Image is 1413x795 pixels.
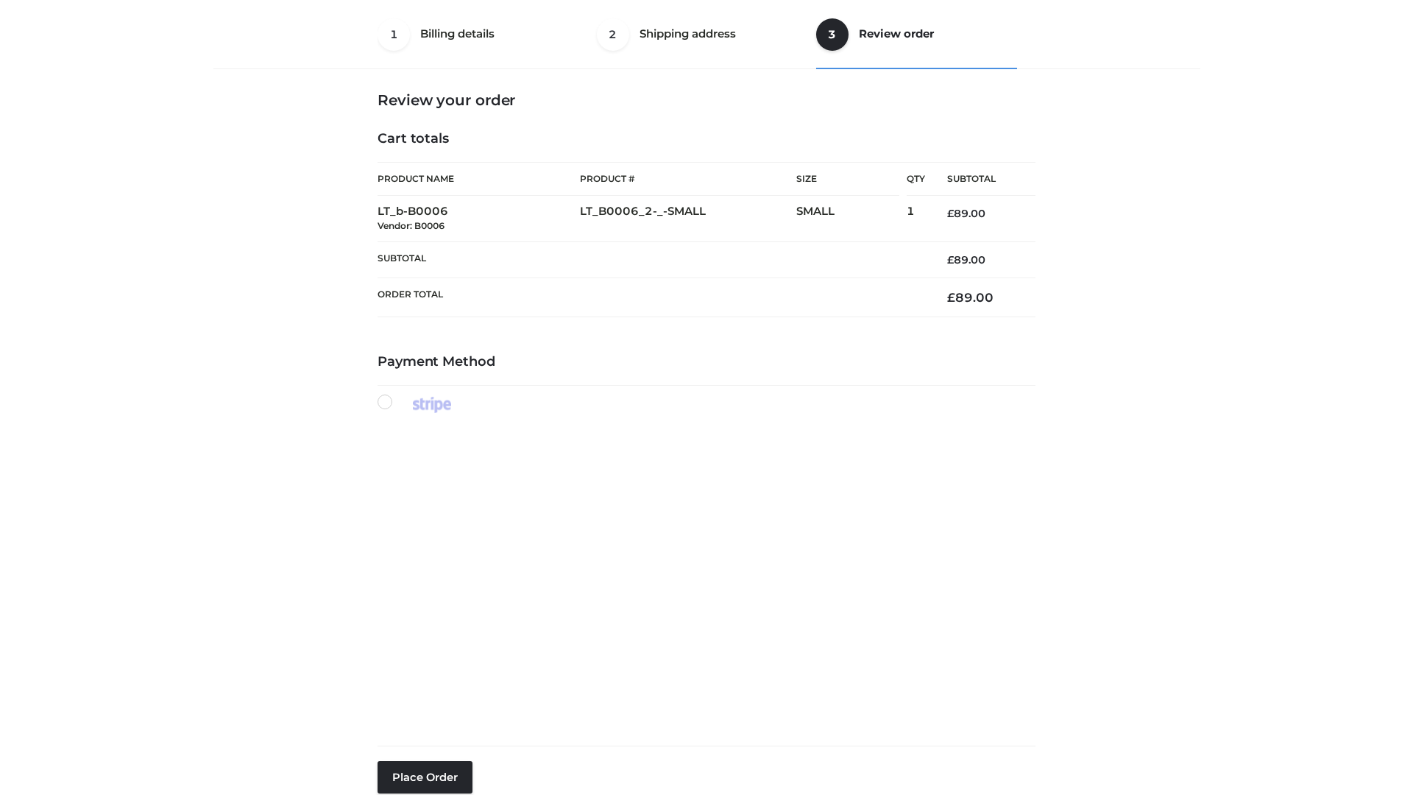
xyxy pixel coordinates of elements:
span: £ [947,290,955,305]
th: Qty [907,162,925,196]
h3: Review your order [378,91,1035,109]
small: Vendor: B0006 [378,220,445,231]
bdi: 89.00 [947,207,985,220]
td: LT_b-B0006 [378,196,580,242]
th: Subtotal [925,163,1035,196]
th: Size [796,163,899,196]
th: Product Name [378,162,580,196]
th: Subtotal [378,241,925,278]
bdi: 89.00 [947,253,985,266]
h4: Payment Method [378,354,1035,370]
td: 1 [907,196,925,242]
span: £ [947,207,954,220]
td: LT_B0006_2-_-SMALL [580,196,796,242]
td: SMALL [796,196,907,242]
th: Product # [580,162,796,196]
bdi: 89.00 [947,290,994,305]
h4: Cart totals [378,131,1035,147]
button: Place order [378,761,472,794]
iframe: Secure payment input frame [375,410,1033,734]
span: £ [947,253,954,266]
th: Order Total [378,278,925,317]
